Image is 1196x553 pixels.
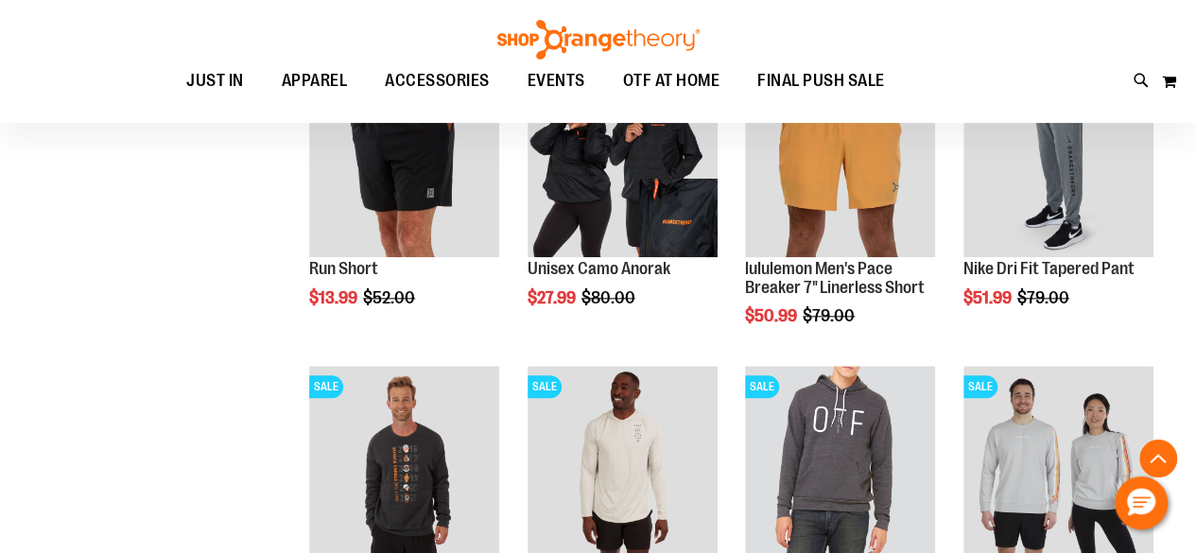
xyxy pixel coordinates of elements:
[745,375,779,398] span: SALE
[604,60,739,103] a: OTF AT HOME
[528,375,562,398] span: SALE
[528,60,585,102] span: EVENTS
[745,66,935,259] a: Product image for lululemon Pace Breaker Short 7in LinerlessSALE
[385,60,490,102] span: ACCESSORIES
[186,60,244,102] span: JUST IN
[309,375,343,398] span: SALE
[309,66,499,259] a: Product image for Run ShortSALE
[803,306,858,325] span: $79.00
[1139,440,1177,477] button: Back To Top
[745,259,925,297] a: lululemon Men's Pace Breaker 7" Linerless Short
[528,259,670,278] a: Unisex Camo Anorak
[309,66,499,256] img: Product image for Run Short
[1115,476,1168,529] button: Hello, have a question? Let’s chat.
[738,60,904,103] a: FINAL PUSH SALE
[963,66,1153,259] a: Product image for Nike Dri Fit Tapered PantSALE
[954,57,1163,354] div: product
[528,66,718,259] a: Product image for Unisex Camo AnorakSALE
[963,66,1153,256] img: Product image for Nike Dri Fit Tapered Pant
[623,60,720,102] span: OTF AT HOME
[167,60,263,103] a: JUST IN
[528,288,579,307] span: $27.99
[736,57,945,373] div: product
[366,60,509,103] a: ACCESSORIES
[300,57,509,354] div: product
[282,60,348,102] span: APPAREL
[528,66,718,256] img: Product image for Unisex Camo Anorak
[963,259,1135,278] a: Nike Dri Fit Tapered Pant
[263,60,367,102] a: APPAREL
[518,57,727,354] div: product
[745,66,935,256] img: Product image for lululemon Pace Breaker Short 7in Linerless
[963,288,1014,307] span: $51.99
[309,288,360,307] span: $13.99
[363,288,418,307] span: $52.00
[509,60,604,103] a: EVENTS
[757,60,885,102] span: FINAL PUSH SALE
[581,288,638,307] span: $80.00
[494,20,702,60] img: Shop Orangetheory
[309,259,378,278] a: Run Short
[745,306,800,325] span: $50.99
[1017,288,1072,307] span: $79.00
[963,375,997,398] span: SALE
